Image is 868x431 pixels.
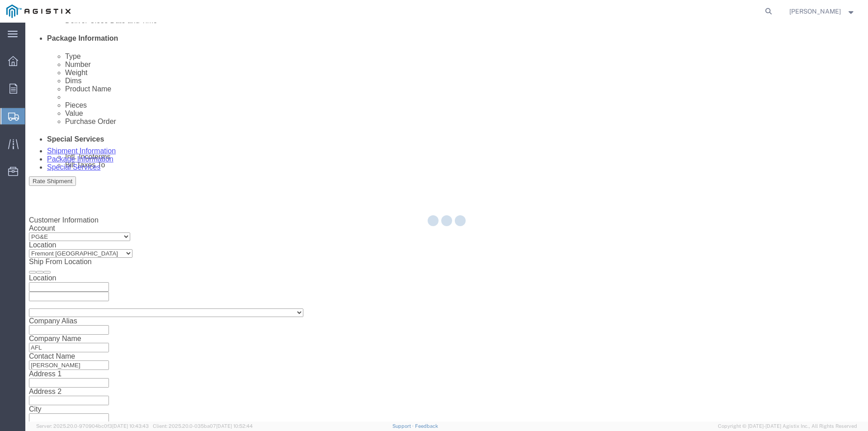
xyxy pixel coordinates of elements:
a: Support [392,423,415,429]
span: David Landers [789,6,841,16]
span: Server: 2025.20.0-970904bc0f3 [36,423,149,429]
span: [DATE] 10:43:43 [112,423,149,429]
span: [DATE] 10:52:44 [216,423,253,429]
span: Client: 2025.20.0-035ba07 [153,423,253,429]
img: logo [6,5,71,18]
span: Copyright © [DATE]-[DATE] Agistix Inc., All Rights Reserved [718,422,857,430]
a: Feedback [415,423,438,429]
button: [PERSON_NAME] [789,6,856,17]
